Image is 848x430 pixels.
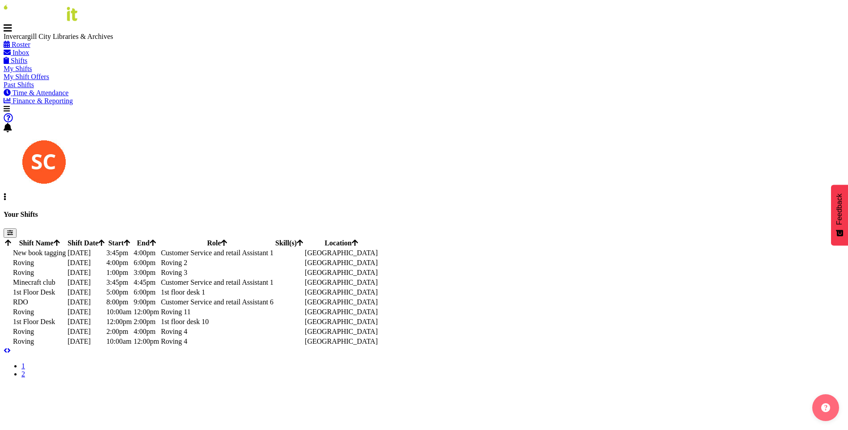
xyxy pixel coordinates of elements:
td: 3:45pm [106,249,132,257]
td: 6:00pm [133,258,160,267]
td: [GEOGRAPHIC_DATA] [304,288,378,297]
span: Finance & Reporting [13,97,73,105]
td: 3:45pm [106,278,132,287]
span: Feedback [835,194,844,225]
span: Roving 2 [161,259,187,266]
td: [GEOGRAPHIC_DATA] [304,327,378,336]
img: serena-casey11690.jpg [21,139,66,184]
td: [DATE] [67,268,105,277]
span: Shift Name [19,239,60,247]
a: Roster [4,41,30,48]
img: Rosterit website logo [4,4,77,21]
td: 4:00pm [133,249,160,257]
td: 9:00pm [133,298,160,307]
button: Feedback - Show survey [831,185,848,245]
a: My Shifts [4,65,32,72]
span: Start [108,239,130,247]
td: [DATE] [67,278,105,287]
td: [GEOGRAPHIC_DATA] [304,278,378,287]
td: Roving [13,258,66,267]
td: 4:45pm [133,278,160,287]
td: 12:00pm [133,308,160,316]
td: Minecraft club [13,278,66,287]
td: New book tagging [13,249,66,257]
span: 1st floor desk 10 [161,318,209,325]
td: [DATE] [67,337,105,346]
td: RDO [13,298,66,307]
td: [GEOGRAPHIC_DATA] [304,298,378,307]
span: Roving 3 [161,269,187,276]
a: Time & Attendance [4,89,68,97]
td: Roving [13,308,66,316]
td: 6:00pm [133,288,160,297]
a: Past Shifts [4,81,34,89]
td: 3:00pm [133,268,160,277]
td: [GEOGRAPHIC_DATA] [304,249,378,257]
td: [GEOGRAPHIC_DATA] [304,268,378,277]
a: Inbox [4,49,29,56]
td: 12:00pm [106,317,132,326]
td: 1st Floor Desk [13,288,66,297]
span: 1st floor desk 1 [161,288,205,296]
td: [GEOGRAPHIC_DATA] [304,317,378,326]
td: [DATE] [67,327,105,336]
td: 1st Floor Desk [13,317,66,326]
td: [DATE] [67,317,105,326]
td: 12:00pm [133,337,160,346]
td: [DATE] [67,298,105,307]
h4: Your Shifts [4,211,844,219]
td: 2:00pm [106,327,132,336]
td: [GEOGRAPHIC_DATA] [304,337,378,346]
button: Filter Employees [4,228,17,238]
td: Roving [13,268,66,277]
td: 4:00pm [133,327,160,336]
td: 4:00pm [106,258,132,267]
td: [DATE] [67,288,105,297]
a: My Shift Offers [4,73,49,80]
span: Role [207,239,227,247]
td: [GEOGRAPHIC_DATA] [304,258,378,267]
span: Skill(s) [275,239,303,247]
div: Invercargill City Libraries & Archives [4,33,138,41]
td: 10:00am [106,308,132,316]
td: 5:00pm [106,288,132,297]
span: End [137,239,156,247]
span: Roving 4 [161,328,187,335]
td: Roving [13,327,66,336]
span: Location [325,239,358,247]
span: Roving 4 [161,337,187,345]
span: Roster [12,41,30,48]
td: 8:00pm [106,298,132,307]
span: Shifts [11,57,27,64]
a: Shifts [4,57,27,64]
span: Shift Date [68,239,105,247]
td: 2:00pm [133,317,160,326]
img: help-xxl-2.png [821,403,830,412]
a: Finance & Reporting [4,97,73,105]
td: [DATE] [67,258,105,267]
td: [DATE] [67,249,105,257]
a: 1 [21,362,25,370]
td: 10:00am [106,337,132,346]
span: Customer Service and retail Assistant 1 [161,278,274,286]
td: 1:00pm [106,268,132,277]
td: Roving [13,337,66,346]
span: Customer Service and retail Assistant 6 [161,298,274,306]
span: Customer Service and retail Assistant 1 [161,249,274,257]
td: [GEOGRAPHIC_DATA] [304,308,378,316]
span: Inbox [13,49,29,56]
td: [DATE] [67,308,105,316]
a: 2 [21,370,25,378]
span: Time & Attendance [13,89,69,97]
span: Roving 11 [161,308,191,316]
